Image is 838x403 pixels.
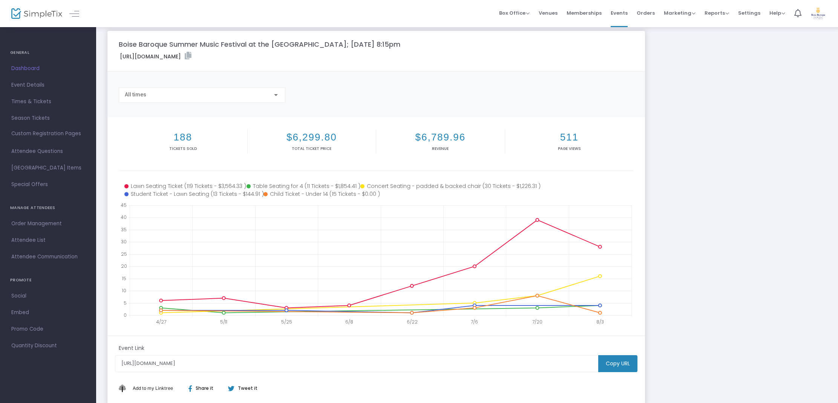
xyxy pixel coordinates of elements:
[10,200,86,215] h4: MANAGE ATTENDEES
[119,39,400,49] m-panel-title: Boise Baroque Summer Music Festival at the [GEOGRAPHIC_DATA]; [DATE] 8:15pm
[664,9,696,17] span: Marketing
[507,131,633,143] h2: 511
[220,319,227,325] text: 5/11
[11,163,85,173] span: [GEOGRAPHIC_DATA] Items
[11,130,81,137] span: Custom Registration Pages
[11,147,85,156] span: Attendee Questions
[567,3,602,23] span: Memberships
[121,226,127,232] text: 35
[769,9,785,17] span: Help
[121,250,127,257] text: 25
[11,97,85,107] span: Times & Tickets
[471,319,478,325] text: 7/6
[249,146,375,151] p: Total Ticket Price
[124,312,127,318] text: 0
[637,3,655,23] span: Orders
[378,131,503,143] h2: $6,789.96
[11,308,85,318] span: Embed
[10,273,86,288] h4: PROMOTE
[11,341,85,351] span: Quantity Discount
[119,385,131,392] img: linktree
[596,319,604,325] text: 8/3
[539,3,558,23] span: Venues
[120,131,246,143] h2: 188
[121,263,127,269] text: 20
[119,344,144,352] m-panel-subtitle: Event Link
[131,379,175,397] button: Add This to My Linktree
[11,291,85,301] span: Social
[249,131,375,143] h2: $6,299.80
[156,319,166,325] text: 4/27
[705,9,729,17] span: Reports
[499,9,530,17] span: Box Office
[120,52,191,61] label: [URL][DOMAIN_NAME]
[122,275,126,281] text: 15
[11,235,85,245] span: Attendee List
[598,355,637,372] m-button: Copy URL
[11,80,85,90] span: Event Details
[10,45,86,60] h4: GENERAL
[281,319,292,325] text: 5/25
[11,64,85,73] span: Dashboard
[181,385,228,392] div: Share it
[11,113,85,123] span: Season Tickets
[122,287,126,294] text: 10
[407,319,418,325] text: 6/22
[120,146,246,151] p: Tickets sold
[121,214,127,220] text: 40
[11,324,85,334] span: Promo Code
[125,92,146,98] span: All times
[221,385,261,392] div: Tweet it
[11,180,85,189] span: Special Offers
[11,252,85,262] span: Attendee Communication
[121,238,127,245] text: 30
[378,146,503,151] p: Revenue
[507,146,633,151] p: Page Views
[133,385,173,391] span: Add to my Linktree
[124,299,127,306] text: 5
[532,319,542,325] text: 7/20
[611,3,628,23] span: Events
[345,319,353,325] text: 6/8
[11,219,85,229] span: Order Management
[121,202,127,208] text: 45
[738,3,760,23] span: Settings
